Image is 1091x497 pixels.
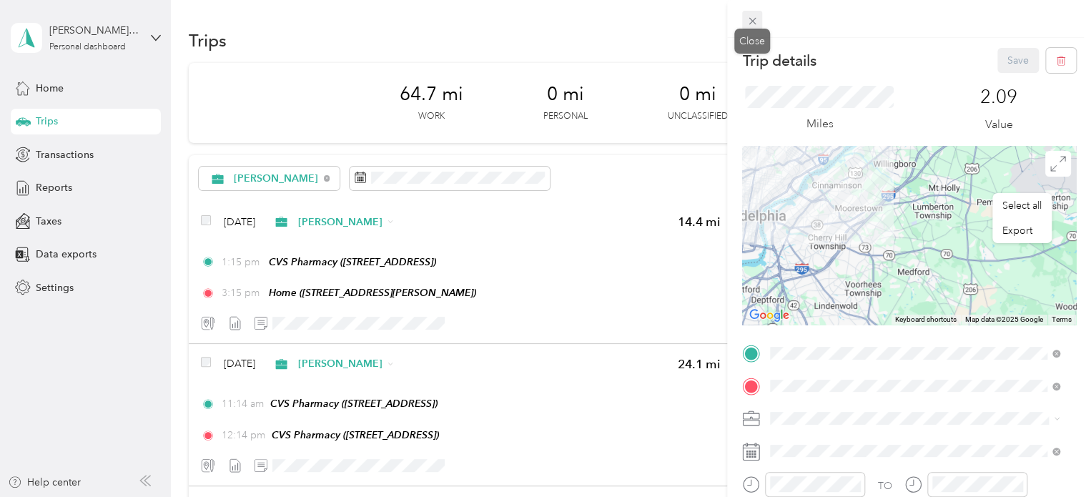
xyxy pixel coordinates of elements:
[806,115,833,133] p: Miles
[734,29,770,54] div: Close
[980,86,1017,109] p: 2.09
[895,315,957,325] button: Keyboard shortcuts
[1002,200,1042,212] span: Select all
[985,116,1013,134] p: Value
[1002,225,1032,237] span: Export
[1011,417,1091,497] iframe: Everlance-gr Chat Button Frame
[878,478,892,493] div: TO
[742,51,816,71] p: Trip details
[965,315,1043,323] span: Map data ©2025 Google
[746,306,793,325] img: Google
[746,306,793,325] a: Open this area in Google Maps (opens a new window)
[1052,315,1072,323] a: Terms (opens in new tab)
